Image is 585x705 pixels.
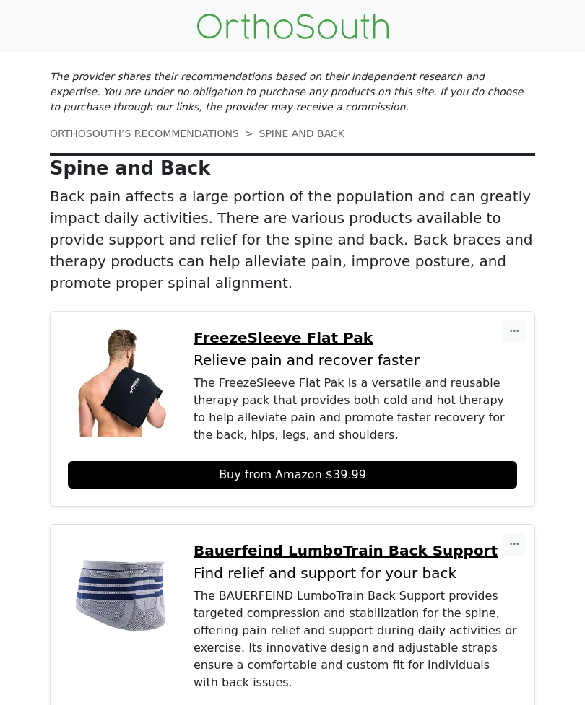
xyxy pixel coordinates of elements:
[68,542,176,650] img: Bauerfeind LumboTrain Back Support
[197,14,389,39] img: OrthoSouth
[194,352,517,369] p: Relieve pain and recover faster
[194,542,517,559] a: Bauerfeind LumboTrain Back Support
[50,69,535,115] p: The provider shares their recommendations based on their independent research and expertise. You ...
[239,126,344,141] li: SPINE AND BACK
[50,128,239,139] a: ORTHOSOUTH’S RECOMMENDATIONS
[194,329,517,346] a: FreezeSleeve Flat Pak
[68,461,517,489] a: Buy from Amazon $39.99
[194,565,517,582] p: Find relief and support for your back
[194,587,517,691] div: The BAUERFEIND LumboTrain Back Support provides targeted compression and stabilization for the sp...
[50,157,535,180] p: Spine and Back
[68,329,176,437] img: FreezeSleeve Flat Pak
[50,185,535,294] p: Back pain affects a large portion of the population and can greatly impact daily activities. Ther...
[194,375,517,444] div: The FreezeSleeve Flat Pak is a versatile and reusable therapy pack that provides both cold and ho...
